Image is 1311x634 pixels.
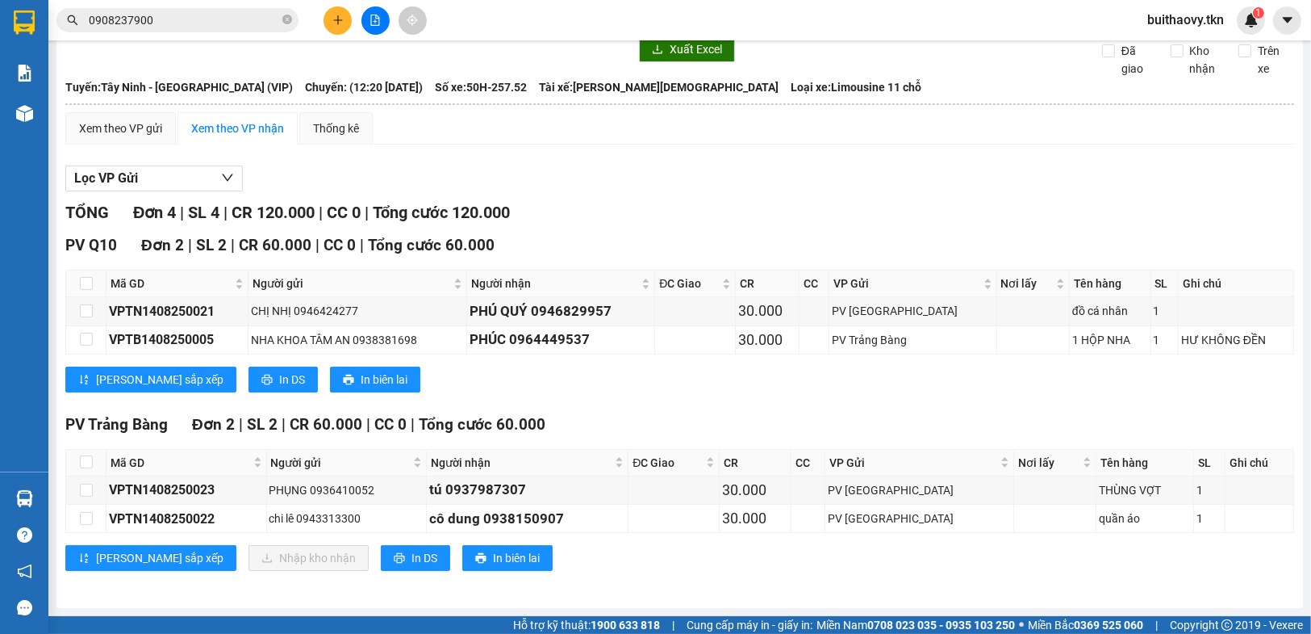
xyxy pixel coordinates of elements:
[192,415,235,434] span: Đơn 2
[1028,616,1143,634] span: Miền Bắc
[429,479,625,501] div: tú 0937987307
[269,481,424,499] div: PHỤNG 0936410052
[248,545,369,571] button: downloadNhập kho nhận
[407,15,418,26] span: aim
[365,203,369,222] span: |
[1115,42,1159,78] span: Đã giao
[493,549,540,567] span: In biên lai
[591,619,660,632] strong: 1900 633 818
[1134,10,1237,30] span: buithaovy.tkn
[738,329,796,351] div: 30.000
[633,454,702,472] span: ĐC Giao
[78,552,90,565] span: sort-ascending
[687,616,812,634] span: Cung cấp máy in - giấy in:
[470,300,652,322] div: PHÚ QUÝ 0946829957
[239,415,243,434] span: |
[720,450,791,477] th: CR
[305,78,423,96] span: Chuyến: (12:20 [DATE])
[419,415,545,434] span: Tổng cước 60.000
[800,271,829,297] th: CC
[188,203,219,222] span: SL 4
[65,545,236,571] button: sort-ascending[PERSON_NAME] sắp xếp
[16,65,33,82] img: solution-icon
[1018,454,1079,472] span: Nơi lấy
[221,171,234,184] span: down
[191,120,284,137] div: Xem theo VP nhận
[829,454,998,472] span: VP Gửi
[429,508,625,530] div: cô dung 0938150907
[106,477,267,505] td: VPTN1408250023
[324,236,356,254] span: CC 0
[65,203,109,222] span: TỔNG
[196,236,227,254] span: SL 2
[832,331,994,349] div: PV Trảng Bàng
[816,616,1015,634] span: Miền Nam
[324,6,352,35] button: plus
[109,509,264,529] div: VPTN1408250022
[829,297,997,325] td: PV Tây Ninh
[411,415,415,434] span: |
[381,545,450,571] button: printerIn DS
[248,367,318,393] button: printerIn DS
[659,275,719,292] span: ĐC Giao
[78,374,90,387] span: sort-ascending
[151,40,674,60] li: [STREET_ADDRESS][PERSON_NAME]. [GEOGRAPHIC_DATA], Tỉnh [GEOGRAPHIC_DATA]
[17,564,32,579] span: notification
[829,326,997,355] td: PV Trảng Bàng
[89,11,279,29] input: Tìm tên, số ĐT hoặc mã đơn
[1096,450,1194,477] th: Tên hàng
[1255,7,1261,19] span: 1
[360,236,364,254] span: |
[1221,619,1233,631] span: copyright
[251,302,464,320] div: CHỊ NHỊ 0946424277
[96,549,223,567] span: [PERSON_NAME] sắp xếp
[471,275,638,292] span: Người nhận
[1194,450,1225,477] th: SL
[282,13,292,28] span: close-circle
[1099,481,1191,499] div: THÙNG VỢT
[79,120,162,137] div: Xem theo VP gửi
[271,454,411,472] span: Người gửi
[1196,510,1222,527] div: 1
[791,450,825,477] th: CC
[279,371,305,388] span: In DS
[315,236,319,254] span: |
[1273,6,1301,35] button: caret-down
[1181,331,1291,349] div: HƯ KHÔNG ĐỀN
[20,20,101,101] img: logo.jpg
[828,510,1012,527] div: PV [GEOGRAPHIC_DATA]
[1155,616,1158,634] span: |
[17,600,32,615] span: message
[16,490,33,507] img: warehouse-icon
[366,415,370,434] span: |
[652,44,663,57] span: download
[188,236,192,254] span: |
[1019,622,1024,628] span: ⚪️
[223,203,228,222] span: |
[65,415,168,434] span: PV Trảng Bàng
[232,203,315,222] span: CR 120.000
[141,236,184,254] span: Đơn 2
[111,454,250,472] span: Mã GD
[722,507,788,530] div: 30.000
[133,203,176,222] span: Đơn 4
[399,6,427,35] button: aim
[290,415,362,434] span: CR 60.000
[282,415,286,434] span: |
[370,15,381,26] span: file-add
[1251,42,1295,78] span: Trên xe
[261,374,273,387] span: printer
[825,505,1015,533] td: PV Tây Ninh
[65,166,243,191] button: Lọc VP Gửi
[1244,13,1259,27] img: icon-new-feature
[1179,271,1294,297] th: Ghi chú
[106,505,267,533] td: VPTN1408250022
[251,331,464,349] div: NHA KHOA TÂM AN 0938381698
[1184,42,1227,78] span: Kho nhận
[67,15,78,26] span: search
[16,105,33,122] img: warehouse-icon
[513,616,660,634] span: Hỗ trợ kỹ thuật:
[738,300,796,322] div: 30.000
[832,302,994,320] div: PV [GEOGRAPHIC_DATA]
[253,275,450,292] span: Người gửi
